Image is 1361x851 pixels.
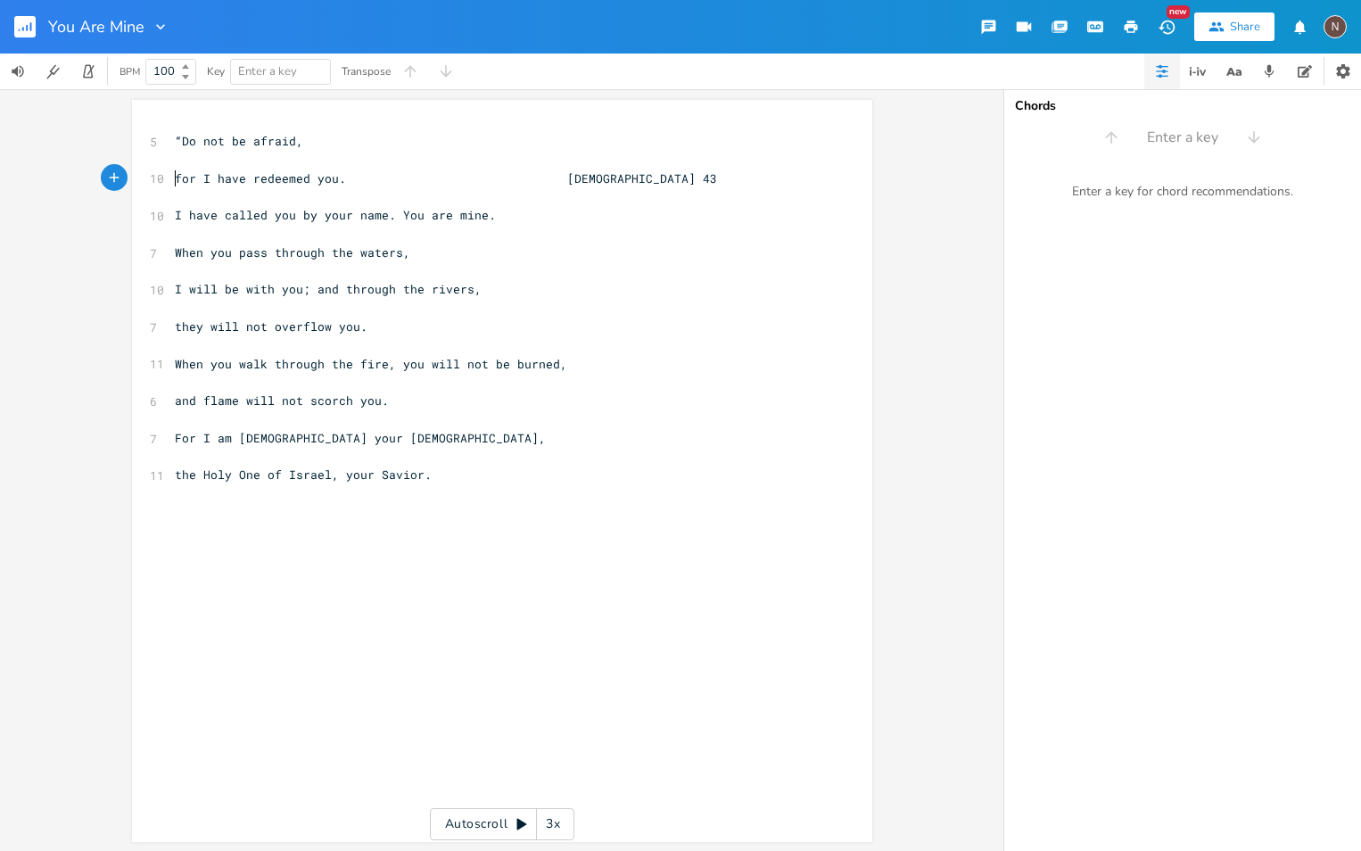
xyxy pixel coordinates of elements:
[175,430,546,446] span: For I am [DEMOGRAPHIC_DATA] your [DEMOGRAPHIC_DATA],
[1324,6,1347,47] button: N
[48,19,144,35] span: You Are Mine
[120,67,140,77] div: BPM
[430,808,574,840] div: Autoscroll
[537,808,569,840] div: 3x
[1324,15,1347,38] div: Nathan
[1167,5,1190,19] div: New
[207,66,225,77] div: Key
[175,356,567,372] span: When you walk through the fire, you will not be burned,
[175,467,432,483] span: the Holy One of Israel, your Savior.
[175,392,389,409] span: and flame will not scorch you.
[238,63,297,79] span: Enter a key
[175,207,496,223] span: I have called you by your name. You are mine.
[1194,12,1274,41] button: Share
[1230,19,1260,35] div: Share
[175,244,410,260] span: When you pass through the waters,
[175,281,482,297] span: I will be with you; and through the rivers,
[1147,128,1218,148] span: Enter a key
[1149,11,1184,43] button: New
[175,170,717,186] span: for I have redeemed you. [DEMOGRAPHIC_DATA] 43
[342,66,391,77] div: Transpose
[175,133,303,149] span: “Do not be afraid,
[1015,100,1350,112] div: Chords
[1004,173,1361,211] div: Enter a key for chord recommendations.
[175,318,367,335] span: they will not overflow you.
